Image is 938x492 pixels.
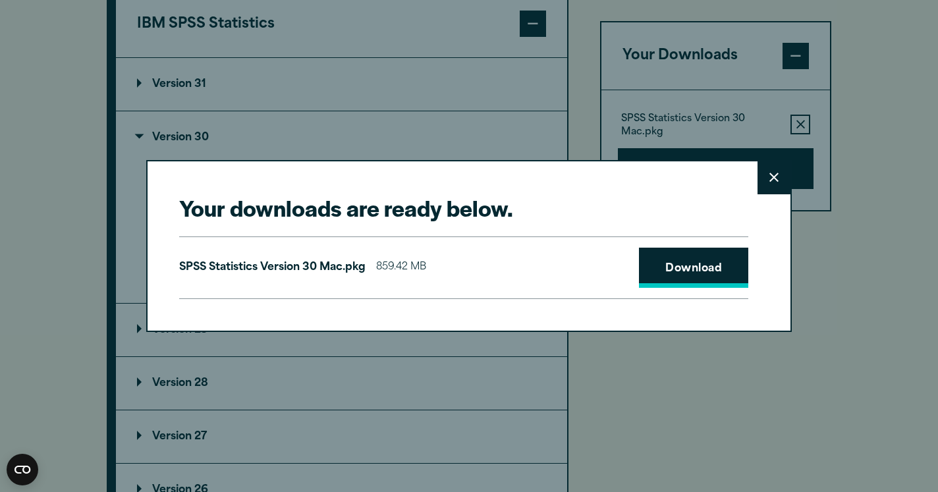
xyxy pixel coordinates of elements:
button: Open CMP widget [7,454,38,485]
h2: Your downloads are ready below. [179,193,748,223]
p: SPSS Statistics Version 30 Mac.pkg [179,258,366,277]
div: CookieBot Widget Contents [7,454,38,485]
a: Download [639,248,748,288]
svg: CookieBot Widget Icon [7,454,38,485]
span: 859.42 MB [376,258,426,277]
